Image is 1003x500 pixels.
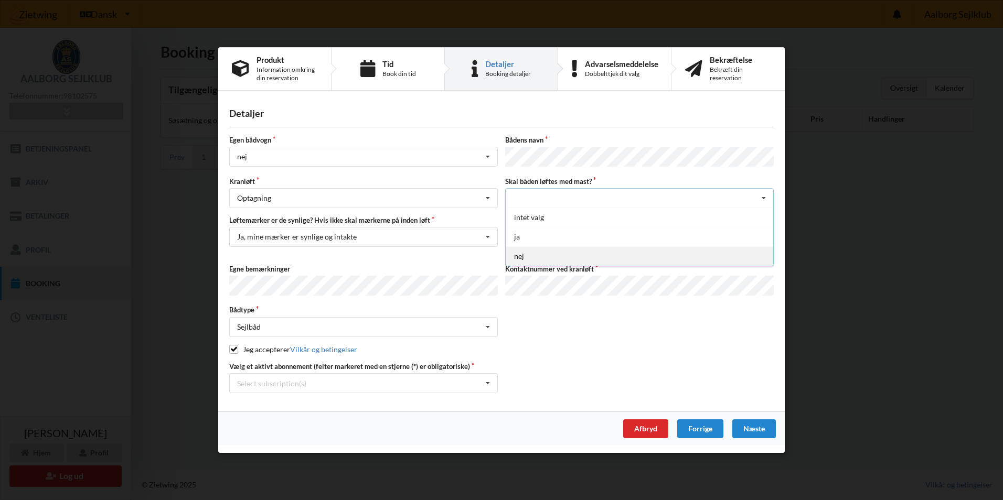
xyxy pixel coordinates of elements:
[257,56,317,64] div: Produkt
[382,60,416,68] div: Tid
[237,233,357,241] div: Ja, mine mærker er synlige og intakte
[229,177,498,186] label: Kranløft
[229,107,774,119] div: Detaljer
[732,419,776,438] div: Næste
[710,56,771,64] div: Bekræftelse
[485,60,531,68] div: Detaljer
[710,66,771,82] div: Bekræft din reservation
[506,208,773,227] div: intet valg
[382,70,416,78] div: Book din tid
[229,305,498,314] label: Bådtype
[485,70,531,78] div: Booking detaljer
[585,70,658,78] div: Dobbelttjek dit valg
[237,379,306,388] div: Select subscription(s)
[229,264,498,273] label: Egne bemærkninger
[229,362,498,371] label: Vælg et aktivt abonnement (felter markeret med en stjerne (*) er obligatoriske)
[237,194,271,202] div: Optagning
[506,246,773,266] div: nej
[505,135,774,145] label: Bådens navn
[237,153,247,160] div: nej
[623,419,668,438] div: Afbryd
[677,419,723,438] div: Forrige
[257,66,317,82] div: Information omkring din reservation
[229,344,357,353] label: Jeg accepterer
[290,344,357,353] a: Vilkår og betingelser
[505,177,774,186] label: Skal båden løftes med mast?
[585,60,658,68] div: Advarselsmeddelelse
[229,135,498,145] label: Egen bådvogn
[506,227,773,246] div: ja
[505,264,774,273] label: Kontaktnummer ved kranløft
[229,215,498,225] label: Løftemærker er de synlige? Hvis ikke skal mærkerne på inden løft
[237,323,261,330] div: Sejlbåd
